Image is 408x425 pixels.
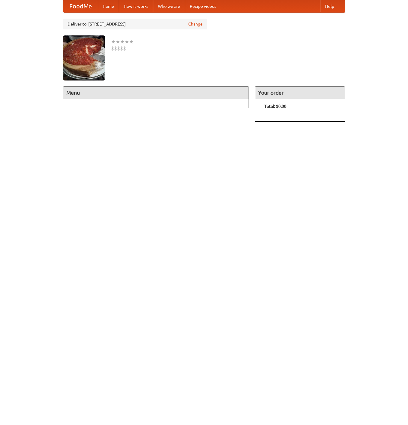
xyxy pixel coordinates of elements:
a: Help [320,0,339,12]
a: Who we are [153,0,185,12]
li: ★ [120,38,125,45]
li: $ [117,45,120,52]
li: $ [120,45,123,52]
li: ★ [125,38,129,45]
h4: Your order [255,87,345,99]
li: $ [114,45,117,52]
b: Total: $0.00 [264,104,286,109]
li: $ [111,45,114,52]
div: Deliver to: [STREET_ADDRESS] [63,19,207,29]
a: Home [98,0,119,12]
a: FoodMe [63,0,98,12]
li: ★ [129,38,134,45]
a: Change [188,21,203,27]
img: angular.jpg [63,35,105,80]
h4: Menu [63,87,249,99]
li: ★ [111,38,116,45]
a: Recipe videos [185,0,221,12]
li: ★ [116,38,120,45]
li: $ [123,45,126,52]
a: How it works [119,0,153,12]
